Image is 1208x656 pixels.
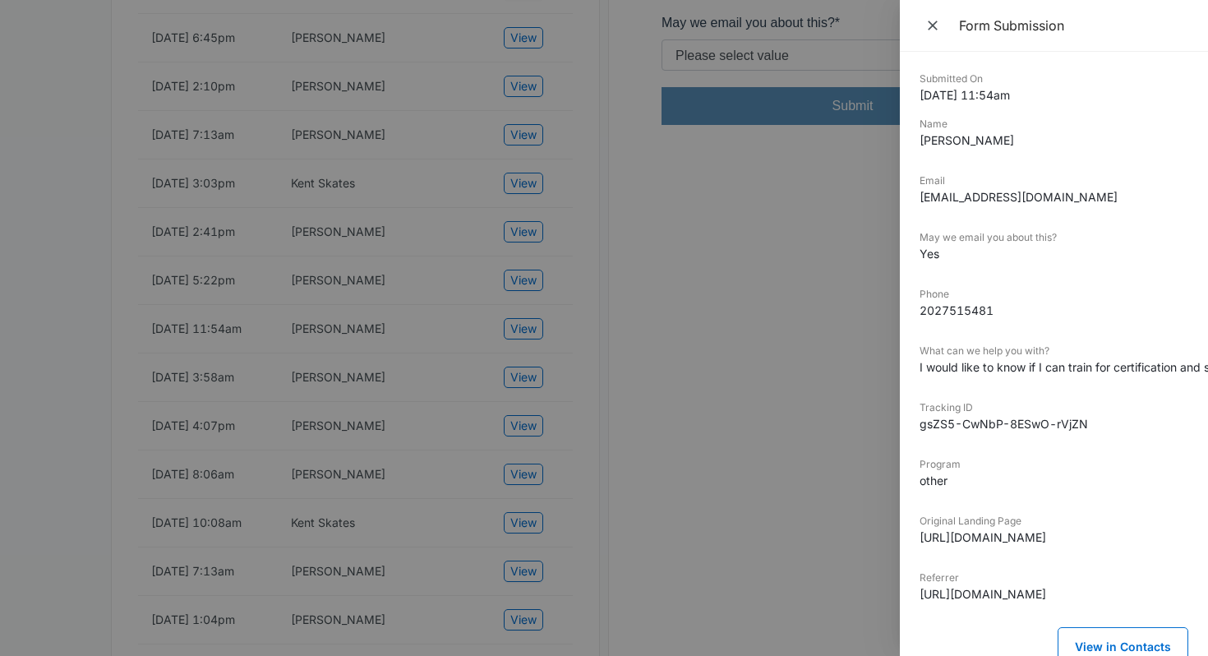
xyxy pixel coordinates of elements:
dt: Phone [920,287,1188,302]
dt: Tracking ID [920,400,1188,415]
dt: What can we help you with? [920,344,1188,358]
dd: I would like to know if I can train for certification and start working for this company. Please ... [920,358,1188,376]
dt: May we email you about this? [920,230,1188,245]
span: Phone [204,95,242,109]
dt: Name [920,117,1188,132]
dd: [PERSON_NAME] [920,132,1188,149]
dd: gsZS5-CwNbP-8ESwO-rVjZN [920,415,1188,432]
dt: Submitted On [920,72,1188,86]
dd: other [920,472,1188,489]
dd: [DATE] 11:54am [920,86,1188,104]
dd: [URL][DOMAIN_NAME] [920,585,1188,603]
dt: Email [920,173,1188,188]
dd: [URL][DOMAIN_NAME] [920,529,1188,546]
dt: Original Landing Page [920,514,1188,529]
span: Submit [171,383,212,397]
dt: Program [920,457,1188,472]
span: Close [924,14,944,37]
dt: Referrer [920,571,1188,585]
button: Close [920,13,949,38]
div: Form Submission [959,16,1188,35]
dd: Yes [920,245,1188,262]
dd: 2027515481 [920,302,1188,319]
dd: [EMAIL_ADDRESS][DOMAIN_NAME] [920,188,1188,206]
